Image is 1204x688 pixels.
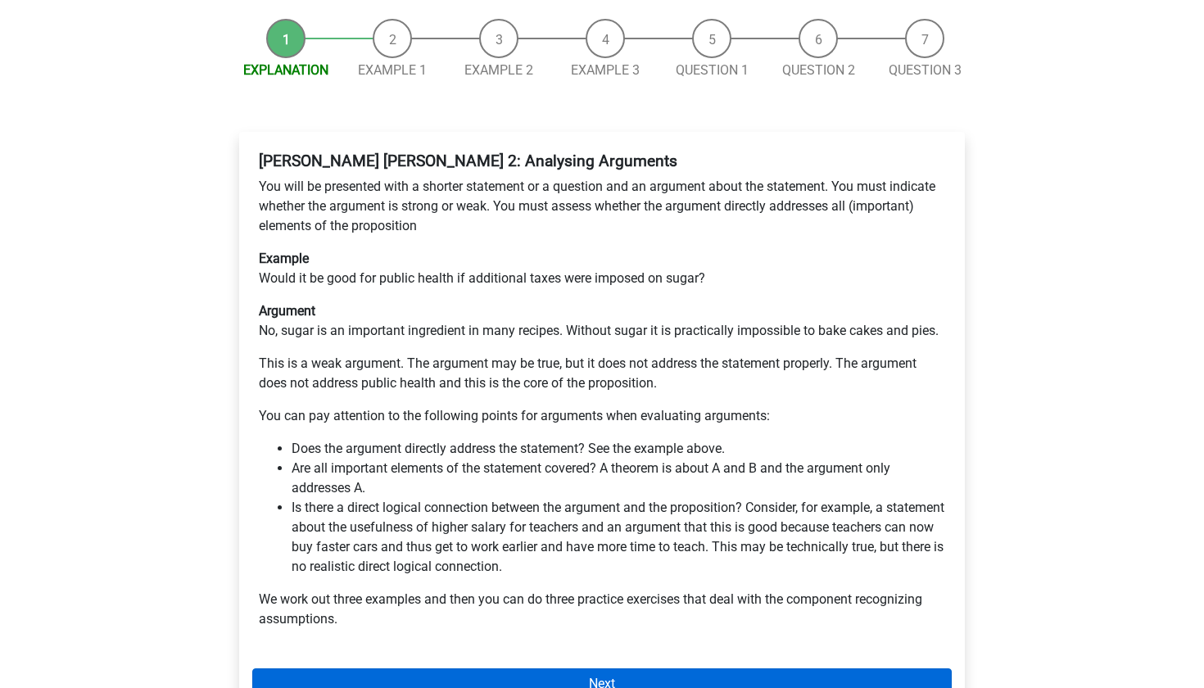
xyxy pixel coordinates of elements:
li: Does the argument directly address the statement? See the example above. [292,439,945,459]
a: Example 2 [464,62,533,78]
p: We work out three examples and then you can do three practice exercises that deal with the compon... [259,590,945,629]
a: Question 2 [782,62,855,78]
li: Is there a direct logical connection between the argument and the proposition? Consider, for exam... [292,498,945,577]
b: Argument [259,303,315,319]
a: Question 3 [889,62,962,78]
p: Would it be good for public health if additional taxes were imposed on sugar? [259,249,945,288]
a: Example 3 [571,62,640,78]
b: Example [259,251,309,266]
p: You will be presented with a shorter statement or a question and an argument about the statement.... [259,177,945,236]
a: Question 1 [676,62,749,78]
p: You can pay attention to the following points for arguments when evaluating arguments: [259,406,945,426]
p: No, sugar is an important ingredient in many recipes. Without sugar it is practically impossible ... [259,301,945,341]
b: [PERSON_NAME] [PERSON_NAME] 2: Analysing Arguments [259,152,677,170]
a: Explanation [243,62,328,78]
li: Are all important elements of the statement covered? A theorem is about A and B and the argument ... [292,459,945,498]
a: Example 1 [358,62,427,78]
p: This is a weak argument. The argument may be true, but it does not address the statement properly... [259,354,945,393]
